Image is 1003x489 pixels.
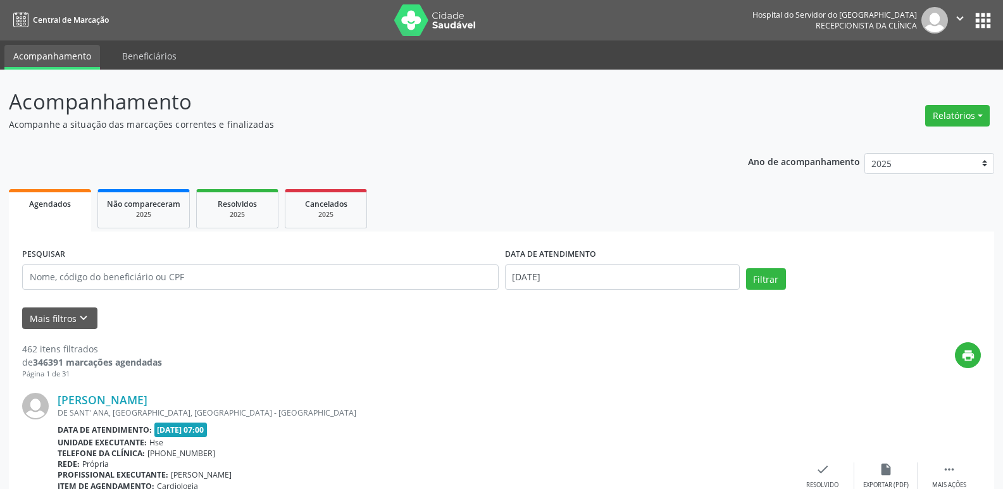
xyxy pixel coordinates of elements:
img: img [22,393,49,419]
b: Data de atendimento: [58,424,152,435]
span: [DATE] 07:00 [154,423,208,437]
i: check [816,462,830,476]
div: Página 1 de 31 [22,369,162,380]
button: Relatórios [925,105,990,127]
b: Unidade executante: [58,437,147,448]
span: [PERSON_NAME] [171,469,232,480]
input: Nome, código do beneficiário ou CPF [22,264,499,290]
p: Acompanhamento [9,86,699,118]
span: Central de Marcação [33,15,109,25]
span: Não compareceram [107,199,180,209]
div: Hospital do Servidor do [GEOGRAPHIC_DATA] [752,9,917,20]
input: Selecione um intervalo [505,264,740,290]
i:  [953,11,967,25]
a: Central de Marcação [9,9,109,30]
i: keyboard_arrow_down [77,311,90,325]
div: 2025 [206,210,269,220]
b: Telefone da clínica: [58,448,145,459]
span: Própria [82,459,109,469]
a: [PERSON_NAME] [58,393,147,407]
i: print [961,349,975,362]
p: Ano de acompanhamento [748,153,860,169]
label: PESQUISAR [22,245,65,264]
span: [PHONE_NUMBER] [147,448,215,459]
div: 2025 [294,210,358,220]
span: Hse [149,437,163,448]
span: Cancelados [305,199,347,209]
button:  [948,7,972,34]
b: Profissional executante: [58,469,168,480]
b: Rede: [58,459,80,469]
img: img [921,7,948,34]
button: Filtrar [746,268,786,290]
span: Agendados [29,199,71,209]
i: insert_drive_file [879,462,893,476]
div: 462 itens filtrados [22,342,162,356]
a: Beneficiários [113,45,185,67]
i:  [942,462,956,476]
strong: 346391 marcações agendadas [33,356,162,368]
button: Mais filtroskeyboard_arrow_down [22,307,97,330]
button: print [955,342,981,368]
div: DE SANT' ANA, [GEOGRAPHIC_DATA], [GEOGRAPHIC_DATA] - [GEOGRAPHIC_DATA] [58,407,791,418]
button: apps [972,9,994,32]
p: Acompanhe a situação das marcações correntes e finalizadas [9,118,699,131]
div: 2025 [107,210,180,220]
label: DATA DE ATENDIMENTO [505,245,596,264]
div: de [22,356,162,369]
span: Recepcionista da clínica [816,20,917,31]
a: Acompanhamento [4,45,100,70]
span: Resolvidos [218,199,257,209]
